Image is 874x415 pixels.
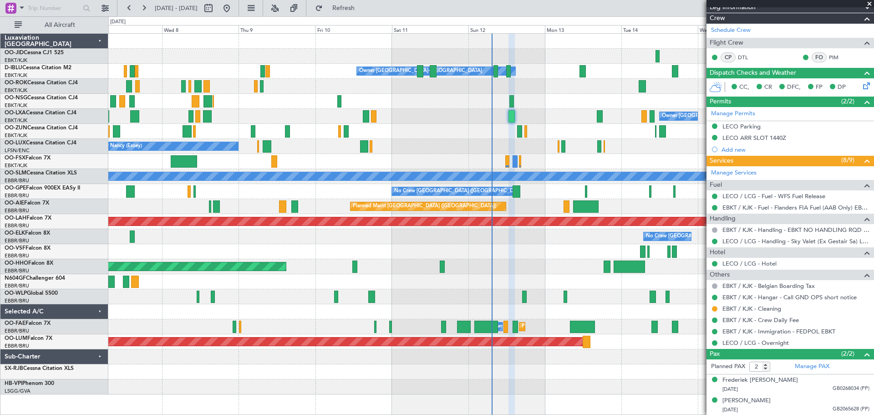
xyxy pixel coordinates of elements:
[5,366,23,371] span: SX-RJB
[721,52,736,62] div: CP
[787,83,801,92] span: DFC,
[816,83,823,92] span: FP
[710,2,756,13] span: Leg Information
[722,134,786,142] div: LECO ARR SLOT 1440Z
[722,204,869,211] a: EBKT / KJK - Fuel - Flanders FIA Fuel (AAB Only) EBKT / KJK
[5,185,26,191] span: OO-GPE
[5,132,27,139] a: EBKT/KJK
[711,169,757,178] a: Manage Services
[710,349,720,359] span: Pax
[5,297,29,304] a: EBBR/BRU
[5,185,80,191] a: OO-GPEFalcon 900EX EASy II
[10,18,99,32] button: All Aircraft
[5,117,27,124] a: EBKT/KJK
[5,291,58,296] a: OO-WLPGlobal 5500
[833,385,869,393] span: GB0268034 (PP)
[5,200,24,206] span: OO-AIE
[5,343,29,349] a: EBBR/BRU
[738,53,758,61] a: DTL
[722,376,798,385] div: Frederiek [PERSON_NAME]
[710,68,796,78] span: Dispatch Checks and Weather
[795,362,829,371] a: Manage PAX
[5,177,29,184] a: EBBR/BRU
[5,125,78,131] a: OO-ZUNCessna Citation CJ4
[5,336,27,341] span: OO-LUM
[722,386,738,393] span: [DATE]
[5,125,27,131] span: OO-ZUN
[5,192,29,199] a: EBBR/BRU
[5,261,53,266] a: OO-HHOFalcon 8X
[5,200,49,206] a: OO-AIEFalcon 7X
[722,192,825,200] a: LECO / LCG - Fuel - WFS Fuel Release
[841,349,854,359] span: (2/2)
[710,270,730,280] span: Others
[394,184,547,198] div: No Crew [GEOGRAPHIC_DATA] ([GEOGRAPHIC_DATA] National)
[155,4,198,12] span: [DATE] - [DATE]
[812,52,827,62] div: FO
[162,25,239,33] div: Wed 8
[5,170,77,176] a: OO-SLMCessna Citation XLS
[5,282,29,289] a: EBBR/BRU
[722,146,869,154] div: Add new
[5,215,51,221] a: OO-LAHFalcon 7X
[829,53,849,61] a: PIM
[722,305,781,313] a: EBKT / KJK - Cleaning
[722,260,777,267] a: LECO / LCG - Hotel
[662,109,785,123] div: Owner [GEOGRAPHIC_DATA]-[GEOGRAPHIC_DATA]
[5,231,50,236] a: OO-ELKFalcon 8X
[5,155,51,161] a: OO-FSXFalcon 7X
[5,110,26,116] span: OO-LXA
[5,252,29,259] a: EBBR/BRU
[392,25,468,33] div: Sat 11
[833,405,869,413] span: GB2065628 (PP)
[5,170,26,176] span: OO-SLM
[710,156,733,166] span: Services
[710,180,722,190] span: Fuel
[5,50,24,56] span: OO-JID
[239,25,315,33] div: Thu 9
[110,18,126,26] div: [DATE]
[5,231,25,236] span: OO-ELK
[315,25,392,33] div: Fri 10
[5,95,27,101] span: OO-NSG
[5,246,51,251] a: OO-VSFFalcon 8X
[5,215,26,221] span: OO-LAH
[722,293,857,301] a: EBKT / KJK - Hangar - Call GND OPS short notice
[5,388,30,395] a: LSGG/GVA
[710,247,725,258] span: Hotel
[5,381,22,386] span: HB-VPI
[710,38,743,48] span: Flight Crew
[5,267,29,274] a: EBBR/BRU
[5,366,74,371] a: SX-RJBCessna Citation XLS
[711,26,751,35] a: Schedule Crew
[88,139,142,153] div: No Crew Nancy (Essey)
[722,406,738,413] span: [DATE]
[5,50,64,56] a: OO-JIDCessna CJ1 525
[722,226,869,234] a: EBKT / KJK - Handling - EBKT NO HANDLING RQD FOR CJ
[5,140,26,146] span: OO-LUX
[722,123,761,130] div: LECO Parking
[5,65,71,71] a: D-IBLUCessna Citation M2
[698,25,774,33] div: Wed 15
[5,140,76,146] a: OO-LUXCessna Citation CJ4
[5,65,22,71] span: D-IBLU
[711,109,755,118] a: Manage Permits
[311,1,366,15] button: Refresh
[353,200,496,213] div: Planned Maint [GEOGRAPHIC_DATA] ([GEOGRAPHIC_DATA])
[5,328,29,334] a: EBBR/BRU
[5,147,30,154] a: LFSN/ENC
[739,83,749,92] span: CC,
[5,291,27,296] span: OO-WLP
[28,1,80,15] input: Trip Number
[5,381,54,386] a: HB-VPIPhenom 300
[722,339,789,347] a: LECO / LCG - Overnight
[5,155,25,161] span: OO-FSX
[646,230,798,243] div: No Crew [GEOGRAPHIC_DATA] ([GEOGRAPHIC_DATA] National)
[5,222,29,229] a: EBBR/BRU
[5,207,29,214] a: EBBR/BRU
[5,162,27,169] a: EBKT/KJK
[5,110,76,116] a: OO-LXACessna Citation CJ4
[545,25,621,33] div: Mon 13
[5,276,26,281] span: N604GF
[710,97,731,107] span: Permits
